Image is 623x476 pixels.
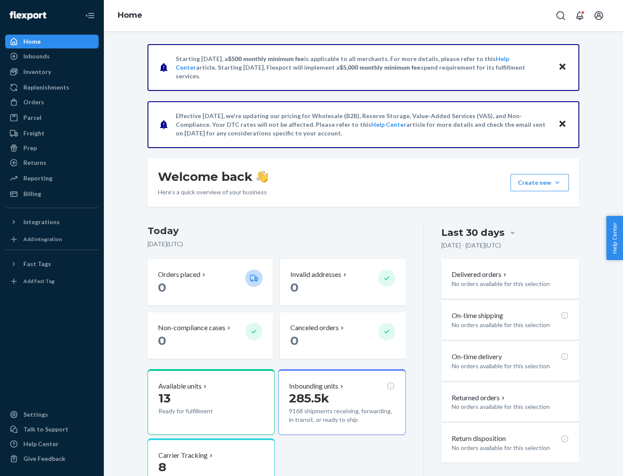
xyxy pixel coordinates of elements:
[452,402,569,411] p: No orders available for this selection
[23,190,41,198] div: Billing
[289,381,338,391] p: Inbounding units
[23,98,44,106] div: Orders
[5,156,99,170] a: Returns
[148,259,273,306] button: Orders placed 0
[5,80,99,94] a: Replenishments
[280,259,405,306] button: Invalid addresses 0
[5,452,99,466] button: Give Feedback
[158,391,170,405] span: 13
[158,333,166,348] span: 0
[111,3,149,28] ol: breadcrumbs
[23,218,60,226] div: Integrations
[158,270,200,280] p: Orders placed
[23,174,52,183] div: Reporting
[452,352,502,362] p: On-time delivery
[23,37,41,46] div: Home
[5,171,99,185] a: Reporting
[452,362,569,370] p: No orders available for this selection
[290,323,339,333] p: Canceled orders
[228,55,304,62] span: $500 monthly minimum fee
[278,369,405,435] button: Inbounding units285.5k9168 shipments receiving, forwarding, in transit, or ready to ship
[148,312,273,359] button: Non-compliance cases 0
[5,232,99,246] a: Add Integration
[452,321,569,329] p: No orders available for this selection
[158,169,268,184] h1: Welcome back
[452,311,503,321] p: On-time shipping
[5,35,99,48] a: Home
[452,434,506,444] p: Return disposition
[158,323,225,333] p: Non-compliance cases
[452,444,569,452] p: No orders available for this selection
[340,64,421,71] span: $5,000 monthly minimum fee
[5,65,99,79] a: Inventory
[5,187,99,201] a: Billing
[148,224,406,238] h3: Today
[5,408,99,421] a: Settings
[23,235,62,243] div: Add Integration
[158,407,238,415] p: Ready for fulfillment
[23,425,68,434] div: Talk to Support
[23,83,69,92] div: Replenishments
[5,437,99,451] a: Help Center
[23,410,48,419] div: Settings
[10,11,46,20] img: Flexport logo
[23,440,58,448] div: Help Center
[158,381,202,391] p: Available units
[256,170,268,183] img: hand-wave emoji
[280,312,405,359] button: Canceled orders 0
[289,391,329,405] span: 285.5k
[23,113,42,122] div: Parcel
[158,280,166,295] span: 0
[371,121,406,128] a: Help Center
[23,144,37,152] div: Prep
[290,270,341,280] p: Invalid addresses
[552,7,569,24] button: Open Search Box
[5,274,99,288] a: Add Fast Tag
[511,174,569,191] button: Create new
[557,61,568,74] button: Close
[5,141,99,155] a: Prep
[81,7,99,24] button: Close Navigation
[148,240,406,248] p: [DATE] ( UTC )
[452,270,508,280] button: Delivered orders
[176,55,550,80] p: Starting [DATE], a is applicable to all merchants. For more details, please refer to this article...
[158,188,268,196] p: Here’s a quick overview of your business
[452,280,569,288] p: No orders available for this selection
[23,52,50,61] div: Inbounds
[176,112,550,138] p: Effective [DATE], we're updating our pricing for Wholesale (B2B), Reserve Storage, Value-Added Se...
[118,10,142,20] a: Home
[5,49,99,63] a: Inbounds
[158,450,208,460] p: Carrier Tracking
[5,257,99,271] button: Fast Tags
[148,369,275,435] button: Available units13Ready for fulfillment
[557,118,568,131] button: Close
[290,280,299,295] span: 0
[158,460,166,474] span: 8
[23,129,45,138] div: Freight
[441,241,501,250] p: [DATE] - [DATE] ( UTC )
[5,126,99,140] a: Freight
[5,111,99,125] a: Parcel
[5,422,99,436] a: Talk to Support
[590,7,607,24] button: Open account menu
[289,407,395,424] p: 9168 shipments receiving, forwarding, in transit, or ready to ship
[606,216,623,260] button: Help Center
[23,68,51,76] div: Inventory
[23,260,51,268] div: Fast Tags
[23,158,46,167] div: Returns
[23,277,55,285] div: Add Fast Tag
[571,7,588,24] button: Open notifications
[290,333,299,348] span: 0
[5,95,99,109] a: Orders
[23,454,65,463] div: Give Feedback
[441,226,504,239] div: Last 30 days
[5,215,99,229] button: Integrations
[452,393,507,403] button: Returned orders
